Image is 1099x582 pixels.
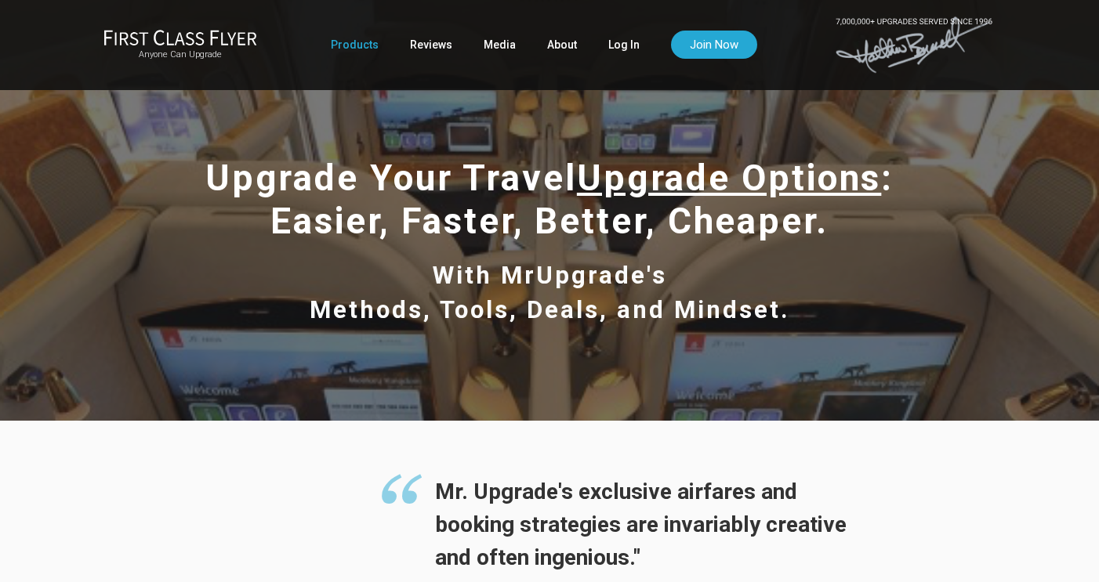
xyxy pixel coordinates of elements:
[205,157,894,242] span: Upgrade Your Travel : Easier, Faster, Better, Cheaper.
[577,157,882,199] span: Upgrade Options
[410,31,452,59] a: Reviews
[103,49,257,60] small: Anyone Can Upgrade
[608,31,640,59] a: Log In
[331,31,379,59] a: Products
[671,31,757,59] a: Join Now
[380,475,870,574] span: Mr. Upgrade's exclusive airfares and booking strategies are invariably creative and often ingenio...
[484,31,516,59] a: Media
[103,29,257,45] img: First Class Flyer
[103,29,257,60] a: First Class FlyerAnyone Can Upgrade
[310,261,790,324] span: With MrUpgrade's Methods, Tools, Deals, and Mindset.
[547,31,577,59] a: About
